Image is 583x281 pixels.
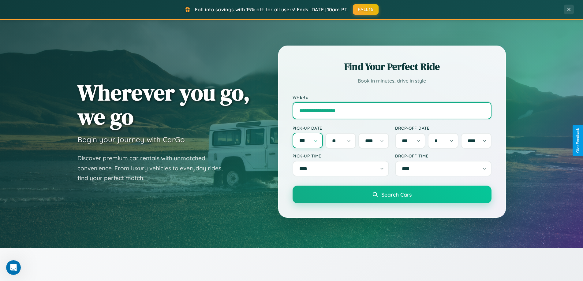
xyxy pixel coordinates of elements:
[77,135,185,144] h3: Begin your journey with CarGo
[353,4,379,15] button: FALL15
[576,128,580,153] div: Give Feedback
[381,191,412,198] span: Search Cars
[77,153,230,183] p: Discover premium car rentals with unmatched convenience. From luxury vehicles to everyday rides, ...
[293,94,491,100] label: Where
[293,60,491,73] h2: Find Your Perfect Ride
[293,125,389,131] label: Pick-up Date
[195,6,348,13] span: Fall into savings with 15% off for all users! Ends [DATE] 10am PT.
[395,125,491,131] label: Drop-off Date
[293,186,491,203] button: Search Cars
[293,76,491,85] p: Book in minutes, drive in style
[293,153,389,158] label: Pick-up Time
[395,153,491,158] label: Drop-off Time
[77,80,250,129] h1: Wherever you go, we go
[6,260,21,275] iframe: Intercom live chat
